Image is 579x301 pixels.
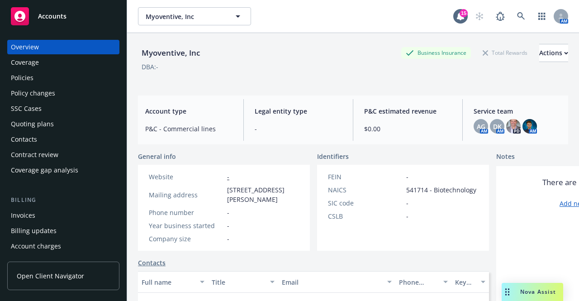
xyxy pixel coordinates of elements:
a: Quoting plans [7,117,119,131]
div: Quoting plans [11,117,54,131]
a: Contacts [138,258,166,268]
div: FEIN [328,172,403,182]
span: - [227,221,229,230]
span: Accounts [38,13,66,20]
button: Key contact [451,271,489,293]
div: Year business started [149,221,223,230]
span: Identifiers [317,152,349,161]
div: Overview [11,40,39,54]
a: Search [512,7,530,25]
div: Mailing address [149,190,223,200]
div: Coverage [11,55,39,70]
a: Start snowing [470,7,489,25]
span: Open Client Navigator [17,271,84,281]
a: Contacts [7,132,119,147]
div: Actions [539,44,568,62]
div: Key contact [455,277,475,287]
span: Notes [496,152,515,162]
div: Title [212,277,265,287]
a: SSC Cases [7,101,119,116]
a: - [227,172,229,181]
div: Invoices [11,208,35,223]
button: Actions [539,44,568,62]
span: P&C estimated revenue [364,106,451,116]
span: [STREET_ADDRESS][PERSON_NAME] [227,185,299,204]
a: Contract review [7,148,119,162]
a: Accounts [7,4,119,29]
div: Policies [11,71,33,85]
span: $0.00 [364,124,451,134]
button: Email [278,271,395,293]
div: Company size [149,234,223,244]
a: Account charges [7,239,119,253]
span: 541714 - Biotechnology [406,185,476,195]
div: Contract review [11,148,58,162]
div: Full name [142,277,195,287]
div: Website [149,172,223,182]
button: Myoventive, Inc [138,7,251,25]
a: Report a Bug [491,7,509,25]
a: Policies [7,71,119,85]
a: Coverage [7,55,119,70]
span: - [406,198,408,208]
a: Coverage gap analysis [7,163,119,177]
div: Business Insurance [401,47,471,58]
div: Coverage gap analysis [11,163,78,177]
button: Title [208,271,278,293]
div: NAICS [328,185,403,195]
span: - [406,172,408,182]
span: Service team [474,106,561,116]
div: Contacts [11,132,37,147]
button: Phone number [395,271,451,293]
a: Switch app [533,7,551,25]
div: DBA: - [142,62,158,72]
span: Nova Assist [520,288,556,296]
span: P&C - Commercial lines [145,124,233,134]
img: photo [506,119,521,134]
a: Policy changes [7,86,119,100]
span: DK [493,122,502,131]
span: Account type [145,106,233,116]
span: - [406,211,408,221]
button: Full name [138,271,208,293]
span: Myoventive, Inc [146,12,224,21]
div: Drag to move [502,283,513,301]
span: - [255,124,342,134]
div: Total Rewards [478,47,532,58]
div: Myoventive, Inc [138,47,204,59]
div: SSC Cases [11,101,42,116]
div: Email [282,277,382,287]
span: AG [477,122,485,131]
div: Account charges [11,239,61,253]
button: Nova Assist [502,283,563,301]
a: Invoices [7,208,119,223]
span: General info [138,152,176,161]
span: - [227,208,229,217]
div: Billing [7,196,119,205]
div: Phone number [149,208,223,217]
span: Legal entity type [255,106,342,116]
div: 15 [460,9,468,17]
div: Phone number [399,277,438,287]
div: Policy changes [11,86,55,100]
img: photo [522,119,537,134]
a: Overview [7,40,119,54]
div: Billing updates [11,224,57,238]
div: CSLB [328,211,403,221]
div: SIC code [328,198,403,208]
a: Billing updates [7,224,119,238]
span: - [227,234,229,244]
